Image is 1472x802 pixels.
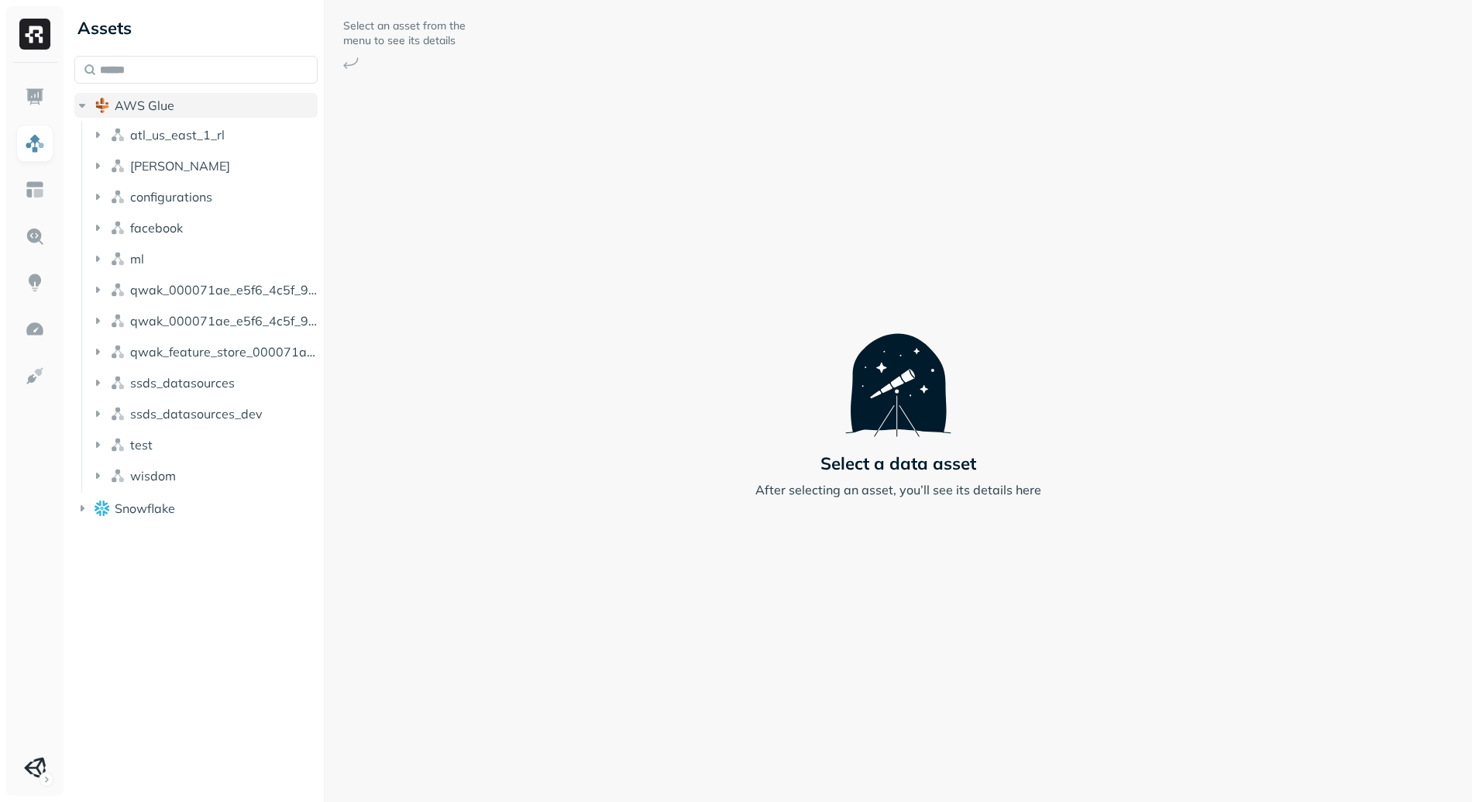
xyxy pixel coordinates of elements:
[130,158,230,174] span: [PERSON_NAME]
[25,273,45,293] img: Insights
[110,220,126,236] img: namespace
[90,401,318,426] button: ssds_datasources_dev
[25,133,45,153] img: Assets
[90,122,318,147] button: atl_us_east_1_rl
[130,468,176,484] span: wisdom
[755,480,1041,499] p: After selecting an asset, you’ll see its details here
[74,93,318,118] button: AWS Glue
[25,366,45,386] img: Integrations
[110,189,126,205] img: namespace
[130,251,144,267] span: ml
[25,226,45,246] img: Query Explorer
[115,98,174,113] span: AWS Glue
[130,375,235,391] span: ssds_datasources
[90,246,318,271] button: ml
[845,303,951,436] img: Telescope
[820,453,976,474] p: Select a data asset
[90,215,318,240] button: facebook
[343,57,359,69] img: Arrow
[90,432,318,457] button: test
[130,313,318,329] span: qwak_000071ae_e5f6_4c5f_97ab_2b533d00d294_analytics_data_view
[110,127,126,143] img: namespace
[110,344,126,360] img: namespace
[25,319,45,339] img: Optimization
[74,496,318,521] button: Snowflake
[130,189,212,205] span: configurations
[130,406,263,422] span: ssds_datasources_dev
[25,87,45,107] img: Dashboard
[95,501,110,515] img: root
[90,339,318,364] button: qwak_feature_store_000071ae_e5f6_4c5f_97ab_2b533d00d294
[95,98,110,113] img: root
[130,282,318,298] span: qwak_000071ae_e5f6_4c5f_97ab_2b533d00d294_analytics_data
[90,153,318,178] button: [PERSON_NAME]
[115,501,175,516] span: Snowflake
[90,184,318,209] button: configurations
[130,127,225,143] span: atl_us_east_1_rl
[90,463,318,488] button: wisdom
[110,251,126,267] img: namespace
[130,344,318,360] span: qwak_feature_store_000071ae_e5f6_4c5f_97ab_2b533d00d294
[110,282,126,298] img: namespace
[110,437,126,453] img: namespace
[74,15,318,40] div: Assets
[110,468,126,484] img: namespace
[110,313,126,329] img: namespace
[343,19,467,48] p: Select an asset from the menu to see its details
[90,370,318,395] button: ssds_datasources
[90,277,318,302] button: qwak_000071ae_e5f6_4c5f_97ab_2b533d00d294_analytics_data
[90,308,318,333] button: qwak_000071ae_e5f6_4c5f_97ab_2b533d00d294_analytics_data_view
[25,180,45,200] img: Asset Explorer
[130,437,153,453] span: test
[110,158,126,174] img: namespace
[130,220,183,236] span: facebook
[24,757,46,779] img: Unity
[110,375,126,391] img: namespace
[19,19,50,50] img: Ryft
[110,406,126,422] img: namespace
